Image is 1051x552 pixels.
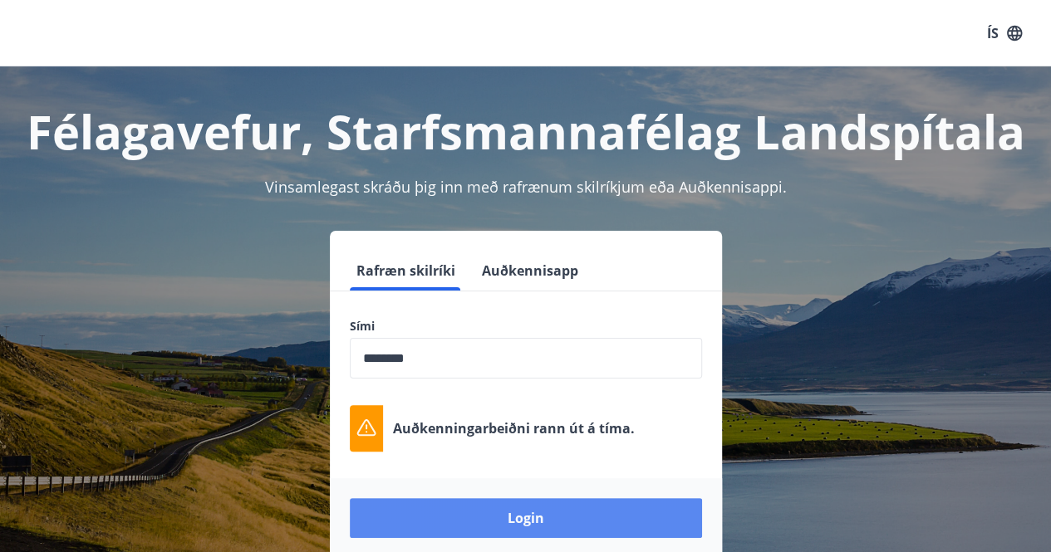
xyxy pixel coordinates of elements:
button: Rafræn skilríki [350,251,462,291]
button: Login [350,498,702,538]
span: Vinsamlegast skráðu þig inn með rafrænum skilríkjum eða Auðkennisappi. [265,177,787,197]
button: ÍS [978,18,1031,48]
button: Auðkennisapp [475,251,585,291]
label: Sími [350,318,702,335]
h1: Félagavefur, Starfsmannafélag Landspítala [20,100,1031,163]
p: Auðkenningarbeiðni rann út á tíma. [393,419,635,437]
